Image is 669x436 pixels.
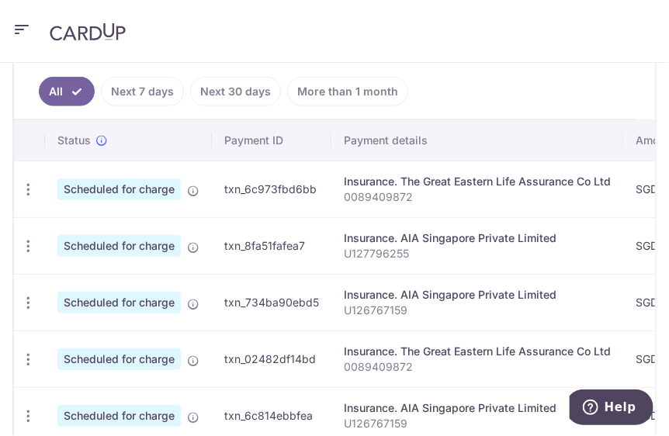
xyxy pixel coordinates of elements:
[57,348,181,370] span: Scheduled for charge
[331,120,623,161] th: Payment details
[50,22,126,41] img: CardUp
[212,217,331,274] td: txn_8fa51fafea7
[57,133,91,148] span: Status
[344,230,611,246] div: Insurance. AIA Singapore Private Limited
[212,330,331,387] td: txn_02482df14bd
[570,389,653,428] iframe: Opens a widget where you can find more information
[212,161,331,217] td: txn_6c973fbd6bb
[101,77,184,106] a: Next 7 days
[344,303,611,318] p: U126767159
[344,400,611,416] div: Insurance. AIA Singapore Private Limited
[39,77,95,106] a: All
[344,246,611,261] p: U127796255
[57,235,181,257] span: Scheduled for charge
[344,174,611,189] div: Insurance. The Great Eastern Life Assurance Co Ltd
[287,77,408,106] a: More than 1 month
[344,416,611,431] p: U126767159
[212,274,331,330] td: txn_734ba90ebd5
[57,178,181,200] span: Scheduled for charge
[344,359,611,375] p: 0089409872
[344,189,611,205] p: 0089409872
[57,405,181,427] span: Scheduled for charge
[190,77,281,106] a: Next 30 days
[344,344,611,359] div: Insurance. The Great Eastern Life Assurance Co Ltd
[344,287,611,303] div: Insurance. AIA Singapore Private Limited
[212,120,331,161] th: Payment ID
[57,292,181,313] span: Scheduled for charge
